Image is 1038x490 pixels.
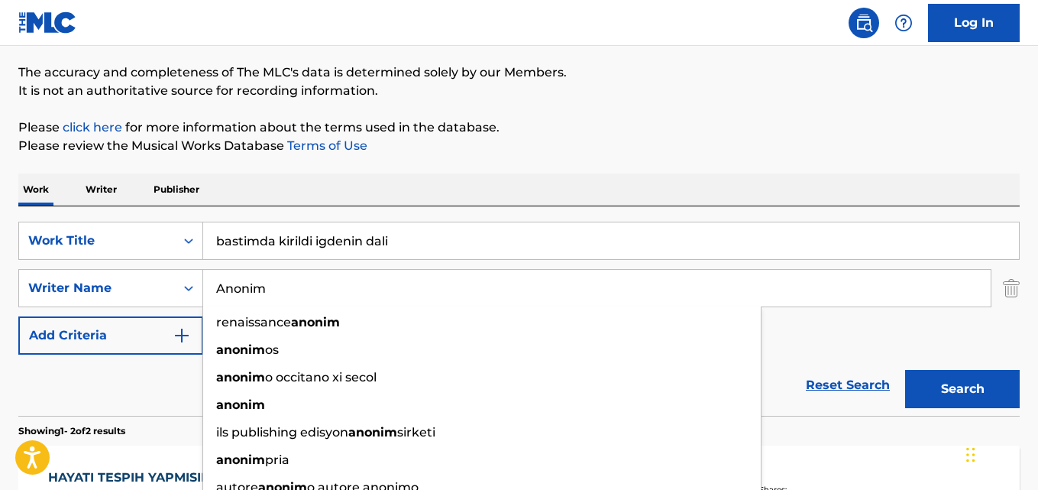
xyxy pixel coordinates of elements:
span: ils publishing edisyon [216,425,348,440]
div: Drag [966,432,975,478]
a: Log In [928,4,1020,42]
a: Public Search [849,8,879,38]
p: Publisher [149,174,204,206]
strong: anonim [348,425,397,440]
p: Work [18,174,53,206]
iframe: Chat Widget [962,417,1038,490]
form: Search Form [18,222,1020,416]
img: Delete Criterion [1003,269,1020,307]
p: Please for more information about the terms used in the database. [18,118,1020,137]
span: pria [265,453,289,467]
img: MLC Logo [18,11,77,34]
p: It is not an authoritative source for recording information. [18,82,1020,100]
div: Writer Name [28,279,166,297]
a: Reset Search [798,368,897,402]
p: Showing 1 - 2 of 2 results [18,424,125,438]
strong: anonim [216,453,265,467]
img: help [894,14,913,32]
img: 9d2ae6d4665cec9f34b9.svg [173,326,191,345]
p: The accuracy and completeness of The MLC's data is determined solely by our Members. [18,63,1020,82]
strong: anonim [216,370,265,385]
span: o occitano xi secol [265,370,377,385]
strong: anonim [216,342,265,357]
div: Help [888,8,919,38]
img: search [855,14,873,32]
span: renaissance [216,315,291,329]
div: HAYATI TESPIH YAPMISIM [48,469,220,487]
button: Search [905,370,1020,408]
p: Please review the Musical Works Database [18,137,1020,155]
strong: anonim [216,398,265,412]
strong: anonim [291,315,340,329]
span: os [265,342,279,357]
a: Terms of Use [284,138,367,153]
p: Writer [81,174,121,206]
button: Add Criteria [18,316,203,355]
div: Work Title [28,232,166,250]
span: sirketi [397,425,435,440]
a: click here [63,120,122,135]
